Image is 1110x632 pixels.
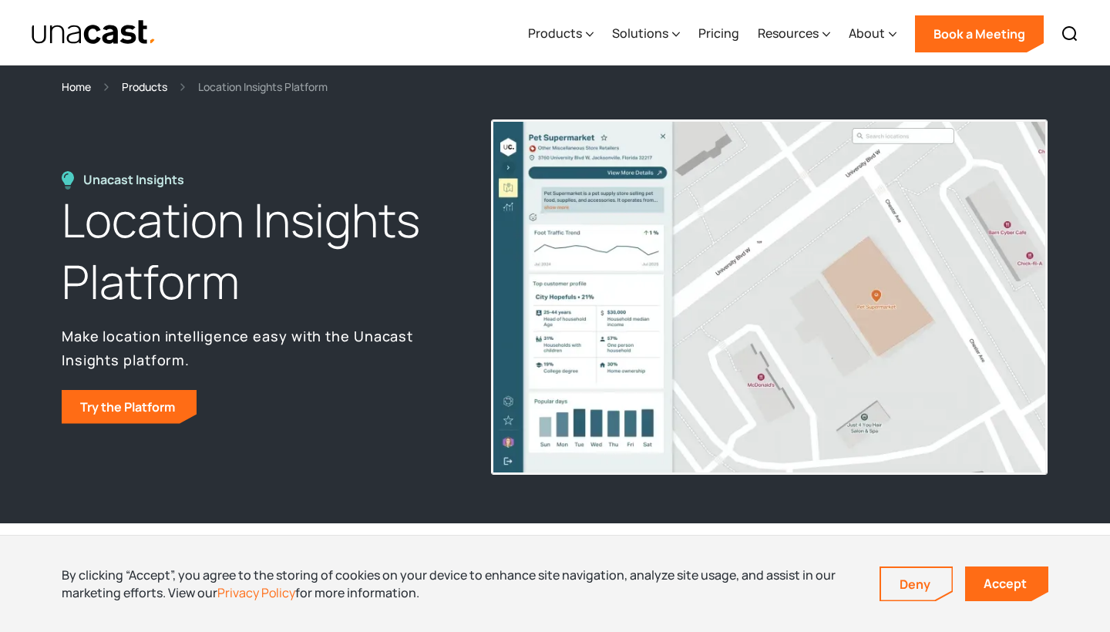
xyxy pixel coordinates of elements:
a: Products [122,78,167,96]
h1: Location Insights Platform [62,190,456,313]
a: Home [62,78,91,96]
a: home [31,19,156,46]
div: Solutions [612,24,668,42]
div: About [849,24,885,42]
a: Accept [965,566,1048,601]
div: Unacast Insights [83,171,192,189]
a: Book a Meeting [915,15,1044,52]
div: By clicking “Accept”, you agree to the storing of cookies on your device to enhance site navigati... [62,566,856,601]
div: Products [528,2,594,66]
a: Privacy Policy [217,584,295,601]
div: Products [528,24,582,42]
div: About [849,2,896,66]
a: Deny [881,568,952,600]
div: Resources [758,2,830,66]
div: Resources [758,24,819,42]
img: Unacast text logo [31,19,156,46]
a: Pricing [698,2,739,66]
div: Location Insights Platform [198,78,328,96]
img: Location Insights Platform icon [62,171,74,190]
img: Search icon [1061,25,1079,43]
a: Try the Platform [62,390,197,424]
div: Solutions [612,2,680,66]
p: Make location intelligence easy with the Unacast Insights platform. [62,324,456,371]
